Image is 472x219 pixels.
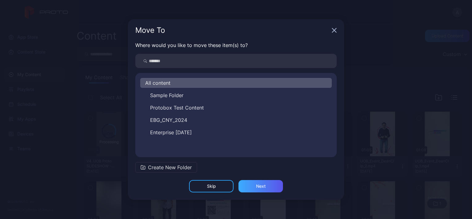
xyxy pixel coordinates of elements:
span: All content [145,79,171,87]
button: Enterprise [DATE] [140,127,332,137]
div: Move To [135,27,329,34]
button: Protobox Test Content [140,103,332,113]
button: Skip [189,180,234,192]
button: Create New Folder [135,162,197,173]
span: Sample Folder [150,92,183,99]
span: Protobox Test Content [150,104,204,111]
span: EBG_CNY_2024 [150,116,187,124]
button: Sample Folder [140,90,332,100]
div: Skip [207,184,216,189]
p: Where would you like to move these item(s) to? [135,41,337,49]
div: Next [256,184,266,189]
span: Create New Folder [148,164,192,171]
button: Next [238,180,283,192]
span: Enterprise [DATE] [150,129,192,136]
button: EBG_CNY_2024 [140,115,332,125]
